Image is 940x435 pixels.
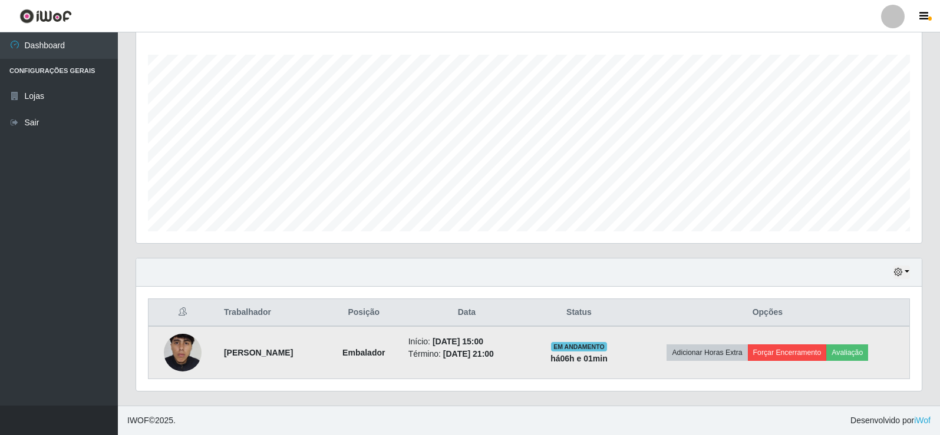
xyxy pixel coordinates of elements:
button: Forçar Encerramento [748,344,827,361]
strong: Embalador [342,348,385,357]
time: [DATE] 21:00 [443,349,494,358]
th: Opções [626,299,910,327]
span: IWOF [127,416,149,425]
th: Trabalhador [217,299,326,327]
span: Desenvolvido por [850,414,931,427]
img: CoreUI Logo [19,9,72,24]
span: EM ANDAMENTO [551,342,607,351]
button: Adicionar Horas Extra [667,344,747,361]
li: Término: [408,348,526,360]
img: 1733491183363.jpeg [164,311,202,394]
a: iWof [914,416,931,425]
span: © 2025 . [127,414,176,427]
th: Posição [326,299,401,327]
button: Avaliação [826,344,868,361]
th: Data [401,299,533,327]
th: Status [532,299,625,327]
strong: [PERSON_NAME] [224,348,293,357]
time: [DATE] 15:00 [433,337,483,346]
li: Início: [408,336,526,348]
strong: há 06 h e 01 min [550,354,608,363]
